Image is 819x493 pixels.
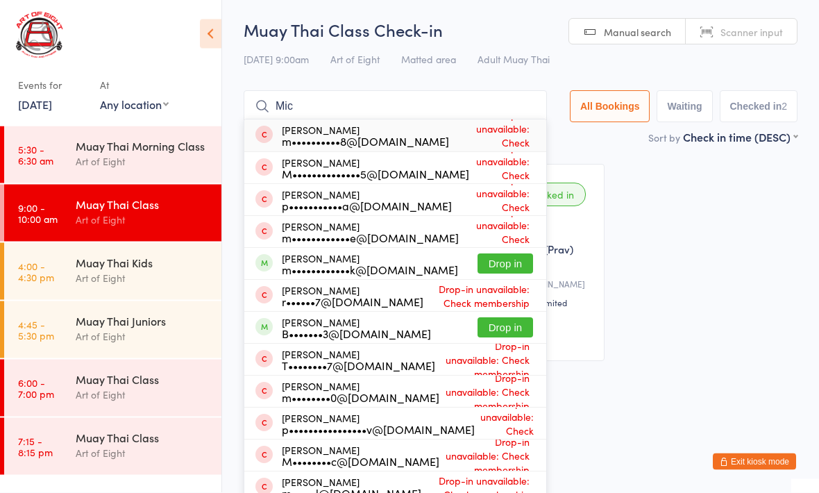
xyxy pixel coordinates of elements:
[282,233,459,244] div: m••••••••••••e@[DOMAIN_NAME]
[76,138,210,153] div: Muay Thai Morning Class
[18,319,54,341] time: 4:45 - 5:30 pm
[18,74,86,97] div: Events for
[683,130,797,145] div: Check in time (DESC)
[282,349,435,371] div: [PERSON_NAME]
[282,424,475,435] div: p••••••••••••••••v@[DOMAIN_NAME]
[282,317,431,340] div: [PERSON_NAME]
[713,453,796,470] button: Exit kiosk mode
[76,371,210,387] div: Muay Thai Class
[282,328,431,340] div: B•••••••3@[DOMAIN_NAME]
[18,260,54,283] time: 4:00 - 4:30 pm
[282,222,459,244] div: [PERSON_NAME]
[435,336,533,385] span: Drop-in unavailable: Check membership
[439,432,533,481] span: Drop-in unavailable: Check membership
[76,387,210,403] div: Art of Eight
[657,91,712,123] button: Waiting
[282,360,435,371] div: T••••••••7@[DOMAIN_NAME]
[18,144,53,166] time: 5:30 - 6:30 am
[478,53,550,67] span: Adult Muay Thai
[76,197,210,212] div: Muay Thai Class
[648,131,680,145] label: Sort by
[782,101,787,112] div: 2
[604,26,671,40] span: Manual search
[4,301,221,358] a: 4:45 -5:30 pmMuay Thai JuniorsArt of Eight
[76,430,210,445] div: Muay Thai Class
[570,91,650,123] button: All Bookings
[401,53,456,67] span: Matted area
[76,255,210,270] div: Muay Thai Kids
[76,445,210,461] div: Art of Eight
[14,10,66,60] img: Art of Eight
[4,243,221,300] a: 4:00 -4:30 pmMuay Thai KidsArt of Eight
[18,435,53,458] time: 7:15 - 8:15 pm
[452,169,533,232] span: Drop-in unavailable: Check membership
[282,296,423,308] div: r••••••7@[DOMAIN_NAME]
[423,279,533,314] span: Drop-in unavailable: Check membership
[282,265,458,276] div: m••••••••••••k@[DOMAIN_NAME]
[4,360,221,417] a: 6:00 -7:00 pmMuay Thai ClassArt of Eight
[282,445,439,467] div: [PERSON_NAME]
[449,105,533,167] span: Drop-in unavailable: Check membership
[720,91,798,123] button: Checked in2
[4,126,221,183] a: 5:30 -6:30 amMuay Thai Morning ClassArt of Eight
[282,190,452,212] div: [PERSON_NAME]
[282,169,469,180] div: M••••••••••••••5@[DOMAIN_NAME]
[475,393,537,456] span: Drop-in unavailable: Check membership
[512,183,586,207] div: Checked in
[4,418,221,475] a: 7:15 -8:15 pmMuay Thai ClassArt of Eight
[478,318,533,338] button: Drop in
[244,19,797,42] h2: Muay Thai Class Check-in
[18,97,52,112] a: [DATE]
[76,313,210,328] div: Muay Thai Juniors
[4,185,221,242] a: 9:00 -10:00 amMuay Thai ClassArt of Eight
[282,381,439,403] div: [PERSON_NAME]
[100,97,169,112] div: Any location
[244,53,309,67] span: [DATE] 9:00am
[282,136,449,147] div: m••••••••••8@[DOMAIN_NAME]
[439,368,533,417] span: Drop-in unavailable: Check membership
[244,91,547,123] input: Search
[720,26,783,40] span: Scanner input
[76,328,210,344] div: Art of Eight
[76,212,210,228] div: Art of Eight
[282,413,475,435] div: [PERSON_NAME]
[76,270,210,286] div: Art of Eight
[282,201,452,212] div: p•••••••••••a@[DOMAIN_NAME]
[18,377,54,399] time: 6:00 - 7:00 pm
[282,285,423,308] div: [PERSON_NAME]
[282,253,458,276] div: [PERSON_NAME]
[478,254,533,274] button: Drop in
[282,392,439,403] div: m••••••••0@[DOMAIN_NAME]
[76,153,210,169] div: Art of Eight
[282,125,449,147] div: [PERSON_NAME]
[18,202,58,224] time: 9:00 - 10:00 am
[282,456,439,467] div: M••••••••c@[DOMAIN_NAME]
[459,201,533,264] span: Drop-in unavailable: Check membership
[330,53,380,67] span: Art of Eight
[282,158,469,180] div: [PERSON_NAME]
[469,137,533,200] span: Drop-in unavailable: Check membership
[100,74,169,97] div: At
